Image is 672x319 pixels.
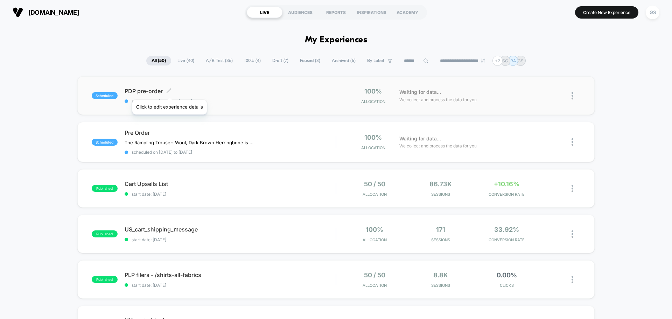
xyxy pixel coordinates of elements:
[572,185,573,192] img: close
[646,6,659,19] div: GS
[572,276,573,283] img: close
[125,237,336,242] span: start date: [DATE]
[364,88,382,95] span: 100%
[502,58,508,63] p: SG
[13,7,23,18] img: Visually logo
[239,56,266,65] span: 100% ( 4 )
[497,271,517,279] span: 0.00%
[28,9,79,16] span: [DOMAIN_NAME]
[436,226,445,233] span: 171
[125,192,336,197] span: start date: [DATE]
[366,226,383,233] span: 100%
[363,237,387,242] span: Allocation
[399,135,441,143] span: Waiting for data...
[354,7,390,18] div: INSPIRATIONS
[125,271,336,278] span: PLP filers - /shirts-all-fabrics
[481,58,485,63] img: end
[399,96,477,103] span: We collect and process the data for you
[282,7,318,18] div: AUDIENCES
[125,150,336,155] span: scheduled on [DATE] to [DATE]
[433,271,448,279] span: 8.8k
[92,92,118,99] span: scheduled
[367,58,384,63] span: By Label
[475,283,538,288] span: CLICKS
[327,56,361,65] span: Archived ( 6 )
[409,283,472,288] span: Sessions
[201,56,238,65] span: A/B Test ( 36 )
[172,56,199,65] span: Live ( 40 )
[295,56,325,65] span: Paused ( 3 )
[125,180,336,187] span: Cart Upsells List
[305,35,367,45] h1: My Experiences
[644,5,661,20] button: GS
[494,226,519,233] span: 33.92%
[92,276,118,283] span: published
[125,129,336,136] span: Pre Order
[247,7,282,18] div: LIVE
[364,134,382,141] span: 100%
[125,140,254,145] span: The Rampling Trouser: Wool, Dark Brown Herringbone is available to buy on pre-order and your orde...
[92,230,118,237] span: published
[10,7,81,18] button: [DOMAIN_NAME]
[318,7,354,18] div: REPORTS
[364,271,385,279] span: 50 / 50
[125,99,336,104] span: scheduled on [DATE] to [DATE]
[575,6,638,19] button: Create New Experience
[492,56,503,66] div: + 2
[475,237,538,242] span: CONVERSION RATE
[572,92,573,99] img: close
[390,7,425,18] div: ACADEMY
[364,180,385,188] span: 50 / 50
[363,192,387,197] span: Allocation
[510,58,516,63] p: RA
[125,283,336,288] span: start date: [DATE]
[518,58,524,63] p: GS
[92,185,118,192] span: published
[363,283,387,288] span: Allocation
[399,143,477,149] span: We collect and process the data for you
[125,88,336,95] span: PDP pre-order
[429,180,452,188] span: 86.73k
[475,192,538,197] span: CONVERSION RATE
[92,139,118,146] span: scheduled
[409,237,472,242] span: Sessions
[361,145,385,150] span: Allocation
[572,230,573,238] img: close
[494,180,519,188] span: +10.16%
[267,56,294,65] span: Draft ( 7 )
[125,226,336,233] span: US_cart_shipping_message
[409,192,472,197] span: Sessions
[572,138,573,146] img: close
[361,99,385,104] span: Allocation
[146,56,171,65] span: All ( 50 )
[399,88,441,96] span: Waiting for data...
